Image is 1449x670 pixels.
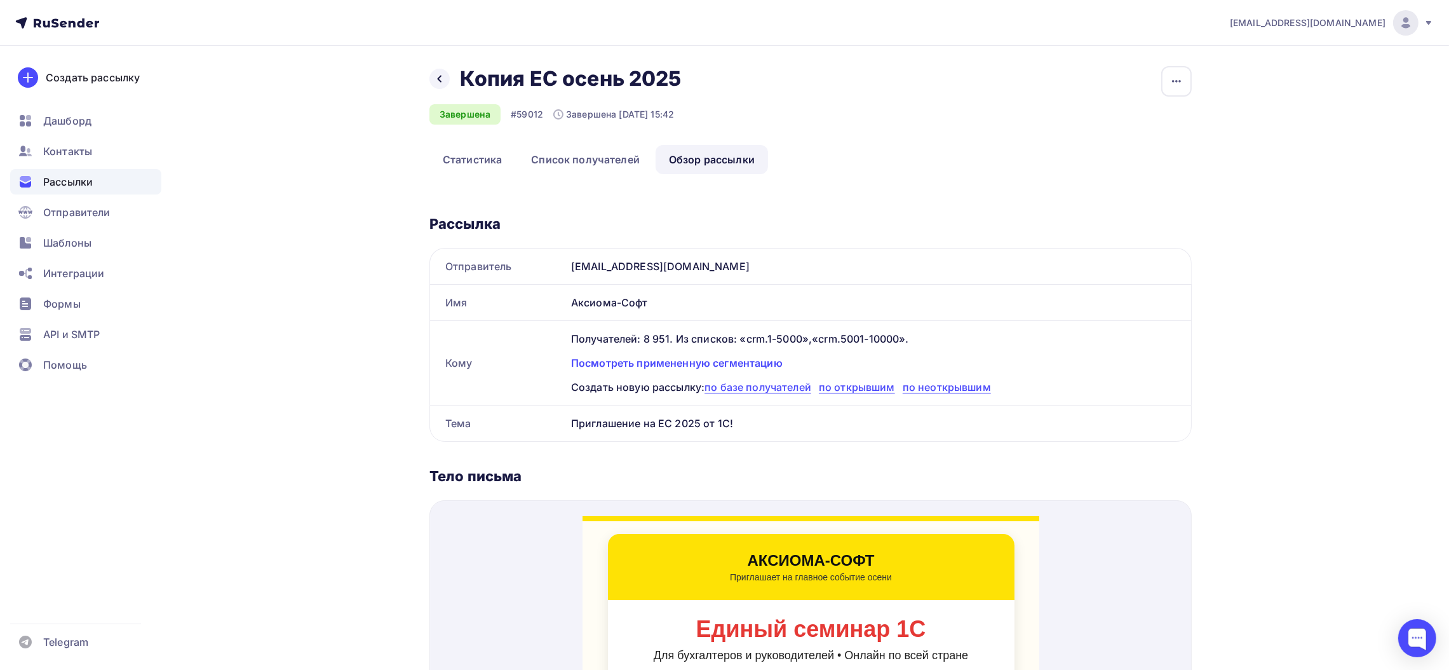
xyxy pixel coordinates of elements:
[10,139,161,164] a: Контакты
[43,235,91,250] span: Шаблоны
[430,321,566,405] div: Кому
[566,285,1191,320] div: Аксиома-Софт
[10,230,161,256] a: Шаблоны
[46,133,412,146] div: Для бухгалтеров и руководителей • Онлайн по всей стране
[43,296,81,311] span: Формы
[46,70,140,85] div: Создать рассылку
[571,355,1176,371] div: Посмотреть примененную сегментацию
[704,381,811,393] span: по базе получателей
[43,266,104,281] span: Интеграции
[903,381,991,393] span: по неоткрывшим
[46,36,412,53] div: АКСИОМА-СОФТ
[1230,17,1385,29] span: [EMAIL_ADDRESS][DOMAIN_NAME]
[43,174,93,189] span: Рассылки
[58,409,412,446] li: Новые стандарты учета: практика применения ФСБУ 4 и 28, первое знакомство с ФСБУ 9.
[566,406,1191,441] div: Приглашение на ЕС 2025 от 1С!
[275,250,403,278] a: Зарегистрироваться
[46,99,412,126] div: Единый семинар 1С
[571,379,1176,395] div: Создать новую рассылку:
[58,446,412,464] li: НДС на УСН: рекомендации по учету в 1С.
[430,406,566,441] div: Тема
[460,66,682,92] h2: Копия ЕС осень 2025
[429,215,1192,233] div: Рассылка
[511,108,543,121] div: #59012
[10,169,161,195] a: Рассылки
[58,336,412,390] li: Сверка деклараций по НДС с контрагентами, интеграция с ЛК ФНС по ЕНС, инвестиционный вычет, прове...
[656,145,768,174] a: Обзор рассылки
[10,291,161,317] a: Формы
[429,145,515,174] a: Статистика
[553,108,674,121] div: Завершена [DATE] 15:42
[60,249,255,264] div: 📅 [DATE]
[43,327,100,342] span: API и SMTP
[571,331,1176,346] div: Получателей: 8 951. Из списков: «crm.1-5000»,«crm.5001-10000».
[43,144,92,159] span: Контакты
[58,463,412,500] li: «Зарплатная» отчетность в условиях налоговой реформы: на что обратить внимание при подготовке, ка...
[430,285,566,320] div: Имя
[46,160,412,212] p: Всего за одно утро вы узнаете обо всех ключевых изменениях законодательства и получите практическ...
[819,381,895,393] span: по открывшим
[10,108,161,133] a: Дашборд
[43,634,88,650] span: Telegram
[10,200,161,225] a: Отправители
[58,537,412,574] li: Важные изменения в работе с персональными данными (152-ФЗ): что учесть и что сделать, чтобы избеж...
[60,268,255,279] div: Начало в 10:00 по Московскому времени
[566,249,1191,284] div: [EMAIL_ADDRESS][DOMAIN_NAME]
[58,500,412,537] li: Новый формат фискальных данных, поддержка в 1С, новости маркировки.
[430,249,566,284] div: Отправитель
[43,113,91,128] span: Дашборд
[46,56,412,66] div: Приглашает на главное событие осени
[429,104,501,125] div: Завершена
[58,390,412,409] li: ЭДО-2025: новое в регулировании и практика работы в 1С.
[429,467,1192,485] div: Тело письма
[518,145,653,174] a: Список получателей
[1230,10,1434,36] a: [EMAIL_ADDRESS][DOMAIN_NAME]
[46,312,412,325] div: Ключевые темы семинара
[43,205,111,220] span: Отправители
[43,357,87,373] span: Помощь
